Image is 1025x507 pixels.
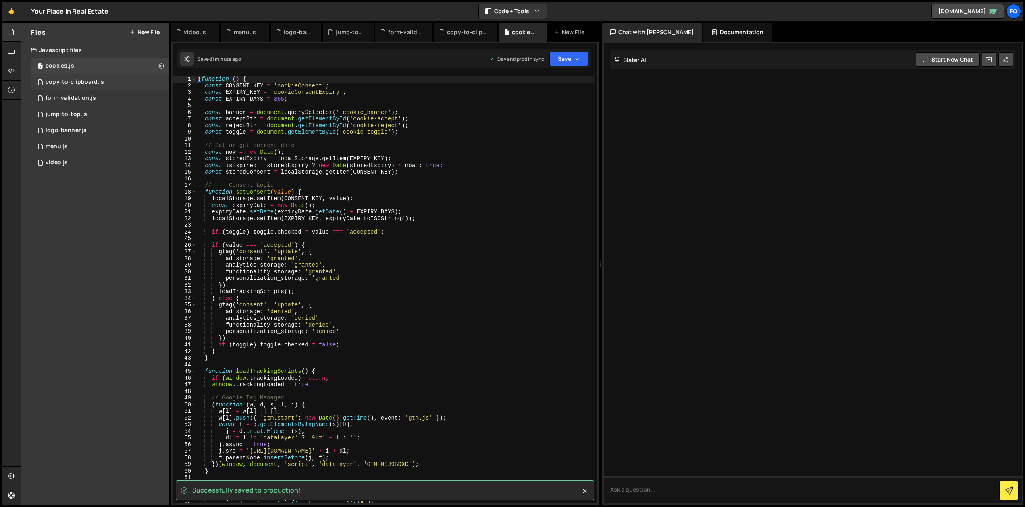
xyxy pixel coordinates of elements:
div: 24 [173,229,196,236]
div: cookies.js [512,28,538,36]
div: 37 [173,315,196,322]
div: logo-banner.js [46,127,87,134]
div: Your Place In Real Estate [31,6,108,16]
div: 20 [173,202,196,209]
div: 39 [173,328,196,335]
div: 49 [173,395,196,401]
div: 34 [173,295,196,302]
div: 1 minute ago [212,56,241,62]
div: 19 [173,195,196,202]
div: 38 [173,322,196,329]
div: logo-banner.js [284,28,312,36]
div: form-validation.js [46,95,96,102]
div: video.js [46,159,68,166]
div: 16166/44112.js [31,58,169,74]
div: 16166/44100.js [31,106,169,122]
div: 11 [173,142,196,149]
div: 23 [173,222,196,229]
div: Documentation [703,23,771,42]
a: 🤙 [2,2,21,21]
div: 33 [173,288,196,295]
div: 16166/44093.js [31,90,169,106]
div: 17 [173,182,196,189]
div: 44 [173,362,196,368]
div: 47 [173,381,196,388]
div: New File [554,28,588,36]
span: Successfully saved to production! [192,486,301,495]
div: menu.js [234,28,256,36]
div: 29 [173,262,196,269]
div: 26 [173,242,196,249]
div: 16 [173,176,196,182]
div: 25 [173,235,196,242]
div: 42 [173,348,196,355]
div: Chat with [PERSON_NAME] [602,23,702,42]
div: 36 [173,308,196,315]
div: copy-to-clipboard.js [447,28,487,36]
div: 50 [173,401,196,408]
div: 22 [173,215,196,222]
button: Save [549,52,588,66]
div: Javascript files [21,42,169,58]
div: 63 [173,488,196,495]
h2: Files [31,28,46,37]
div: 32 [173,282,196,289]
div: 46 [173,375,196,382]
a: Fo [1006,4,1021,19]
div: video.js [184,28,206,36]
div: 40 [173,335,196,342]
div: 16166/43709.js [31,139,169,155]
div: 64 [173,495,196,501]
div: 4 [173,96,196,103]
span: 1 [38,80,43,86]
div: copy-to-clipboard.js [46,79,104,86]
div: 8 [173,122,196,129]
div: 12 [173,149,196,156]
div: 61 [173,474,196,481]
div: 16166/44096.js [31,74,169,90]
div: 55 [173,435,196,441]
div: 7 [173,116,196,122]
div: 27 [173,248,196,255]
div: 21 [173,209,196,215]
div: 54 [173,428,196,435]
button: Code + Tools [479,4,547,19]
div: 28 [173,255,196,262]
div: form-validation.js [388,28,423,36]
button: Start new chat [916,52,980,67]
div: 15 [173,169,196,176]
div: 35 [173,302,196,308]
div: 62 [173,481,196,488]
div: 13 [173,155,196,162]
div: 10 [173,136,196,143]
div: 30 [173,269,196,275]
div: jump-to-top.js [46,111,87,118]
div: cookies.js [46,62,74,70]
div: 53 [173,421,196,428]
div: 5 [173,102,196,109]
div: Dev and prod in sync [489,56,544,62]
button: New File [129,29,160,35]
span: 1 [38,64,43,70]
div: 3 [173,89,196,96]
div: 16166/43927.js [31,122,169,139]
div: 41 [173,341,196,348]
div: 45 [173,368,196,375]
div: 48 [173,388,196,395]
a: [DOMAIN_NAME] [931,4,1004,19]
div: 1 [173,76,196,83]
div: 51 [173,408,196,415]
div: 43 [173,355,196,362]
div: 59 [173,461,196,468]
div: 56 [173,441,196,448]
div: menu.js [46,143,68,150]
div: 58 [173,455,196,461]
div: 60 [173,468,196,475]
div: 52 [173,415,196,422]
div: Saved [198,56,241,62]
div: 14 [173,162,196,169]
div: 57 [173,448,196,455]
div: jump-to-top.js [336,28,364,36]
h2: Slater AI [614,56,647,64]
